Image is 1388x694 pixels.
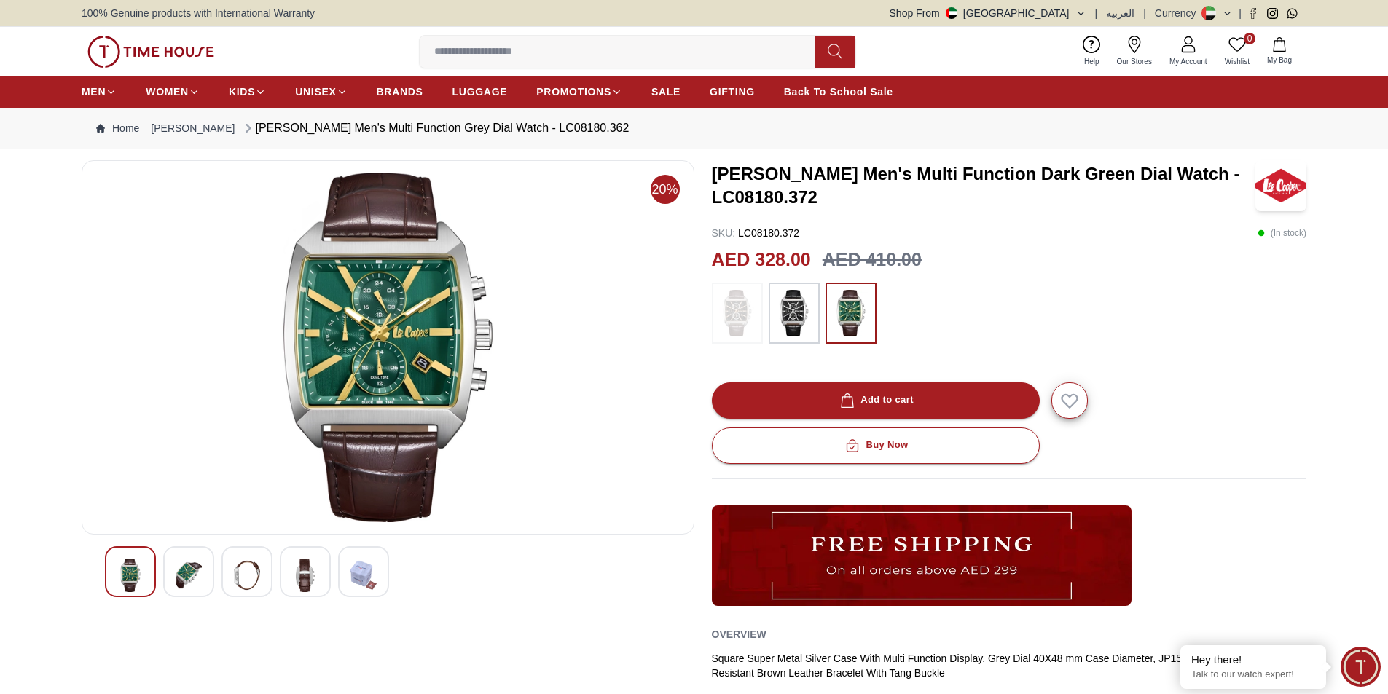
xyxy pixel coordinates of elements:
[1239,6,1242,20] span: |
[295,84,336,99] span: UNISEX
[1078,56,1105,67] span: Help
[712,246,811,274] h2: AED 328.00
[151,121,235,135] a: [PERSON_NAME]
[1191,669,1315,681] p: Talk to our watch expert!
[452,84,508,99] span: LUGGAGE
[784,79,893,105] a: Back To School Sale
[536,84,611,99] span: PROMOTIONS
[234,559,260,592] img: Lee Cooper Men's Multi Function Grey Dial Watch - LC08180.362
[842,437,908,454] div: Buy Now
[1341,647,1381,687] div: Chat Widget
[87,36,214,68] img: ...
[823,246,922,274] h3: AED 410.00
[712,382,1040,419] button: Add to cart
[712,505,1132,606] img: ...
[292,559,318,592] img: Lee Cooper Men's Multi Function Grey Dial Watch - LC08180.362
[1258,34,1301,68] button: My Bag
[1247,8,1258,19] a: Facebook
[229,84,255,99] span: KIDS
[1255,160,1306,211] img: Lee Cooper Men's Multi Function Dark Green Dial Watch - LC08180.372
[712,227,736,239] span: SKU :
[82,6,315,20] span: 100% Genuine products with International Warranty
[1244,33,1255,44] span: 0
[82,79,117,105] a: MEN
[712,162,1256,209] h3: [PERSON_NAME] Men's Multi Function Dark Green Dial Watch - LC08180.372
[651,175,680,204] span: 20%
[94,173,682,522] img: Lee Cooper Men's Multi Function Grey Dial Watch - LC08180.362
[117,559,144,592] img: Lee Cooper Men's Multi Function Grey Dial Watch - LC08180.362
[1287,8,1298,19] a: Whatsapp
[1111,56,1158,67] span: Our Stores
[1164,56,1213,67] span: My Account
[712,226,800,240] p: LC08180.372
[837,392,914,409] div: Add to cart
[1261,55,1298,66] span: My Bag
[833,290,869,336] img: ...
[452,79,508,105] a: LUGGAGE
[776,290,812,336] img: ...
[1106,6,1134,20] button: العربية
[377,84,423,99] span: BRANDS
[82,108,1306,149] nav: Breadcrumb
[1216,33,1258,70] a: 0Wishlist
[1191,652,1315,667] div: Hey there!
[96,121,139,135] a: Home
[350,559,377,592] img: Lee Cooper Men's Multi Function Grey Dial Watch - LC08180.362
[241,119,630,137] div: [PERSON_NAME] Men's Multi Function Grey Dial Watch - LC08180.362
[1155,6,1202,20] div: Currency
[651,79,681,105] a: SALE
[229,79,266,105] a: KIDS
[710,84,755,99] span: GIFTING
[82,84,106,99] span: MEN
[1143,6,1146,20] span: |
[1075,33,1108,70] a: Help
[295,79,347,105] a: UNISEX
[890,6,1086,20] button: Shop From[GEOGRAPHIC_DATA]
[946,7,957,19] img: United Arab Emirates
[712,427,1040,464] button: Buy Now
[1108,33,1161,70] a: Our Stores
[784,84,893,99] span: Back To School Sale
[1095,6,1098,20] span: |
[710,79,755,105] a: GIFTING
[146,79,200,105] a: WOMEN
[651,84,681,99] span: SALE
[536,79,622,105] a: PROMOTIONS
[1267,8,1278,19] a: Instagram
[1219,56,1255,67] span: Wishlist
[712,651,1307,680] div: Square Super Metal Silver Case With Multi Function Display, Grey Dial 40X48 mm Case Diameter, JP1...
[1258,226,1306,240] p: ( In stock )
[712,623,766,645] h2: Overview
[176,559,202,592] img: Lee Cooper Men's Multi Function Grey Dial Watch - LC08180.362
[377,79,423,105] a: BRANDS
[146,84,189,99] span: WOMEN
[719,290,756,336] img: ...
